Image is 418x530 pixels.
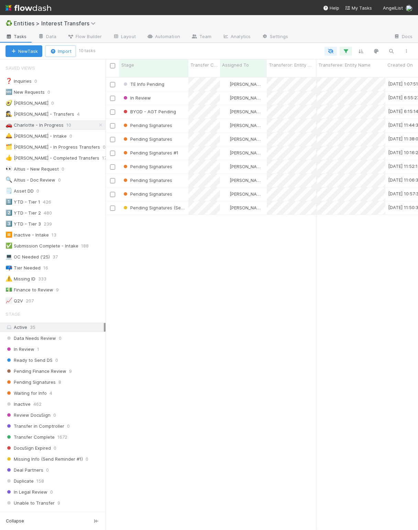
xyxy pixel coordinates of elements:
img: avatar_abca0ba5-4208-44dd-8897-90682736f166.png [223,150,229,155]
div: YTD - Tier 2 [5,209,41,217]
div: Altius - New Request [5,165,59,173]
button: NewTask [5,45,42,57]
span: 0 [36,187,46,195]
div: OC Needed ('25) [5,253,50,261]
span: 37 [53,253,65,261]
span: Stage [5,307,20,321]
span: ⏸️ [5,232,12,238]
div: [PERSON_NAME] [223,191,263,197]
div: Pending Signatures [122,163,172,170]
span: 0 [59,334,62,343]
span: 0 [46,466,49,474]
div: [PERSON_NAME] [223,149,263,156]
span: 13 [52,231,63,239]
span: AngelList [383,5,403,11]
span: 9 [57,499,60,507]
a: Flow Builder [62,32,107,43]
div: Pending Signatures #1 [122,149,178,156]
img: avatar_93b89fca-d03a-423a-b274-3dd03f0a621f.png [406,5,412,12]
span: 📪 [5,265,12,270]
a: Docs [388,32,418,43]
span: Unable to Transfer [5,499,55,507]
span: Deal Partners [5,466,43,474]
span: [PERSON_NAME] [230,191,264,197]
div: [PERSON_NAME] [223,122,263,129]
span: TE Info Pending [122,81,164,87]
span: 🗒️ [5,188,12,194]
span: Pending Signatures [122,123,172,128]
div: Altius - Doc Review [5,176,55,184]
div: [PERSON_NAME] [223,204,263,211]
div: [PERSON_NAME] - Intake [5,132,67,140]
div: In Review [122,94,151,101]
input: Toggle Row Selected [110,82,115,87]
img: avatar_abca0ba5-4208-44dd-8897-90682736f166.png [223,136,229,142]
span: 480 [44,209,59,217]
div: [PERSON_NAME] [223,81,263,88]
span: 0 [50,488,53,496]
span: 188 [81,242,96,250]
span: Transferee: Entity Name [318,61,371,68]
span: 0 [47,88,57,96]
span: In Review [5,345,34,354]
span: Ready to Send DS [5,356,53,365]
a: Analytics [217,32,256,43]
div: Pending Signatures (Send Reminder #1) [122,204,185,211]
a: Data [32,32,62,43]
span: Pending Signatures [122,164,172,169]
span: [PERSON_NAME] [230,95,264,101]
span: 0 [53,411,56,419]
div: YTD - Tier 3 [5,220,41,228]
img: avatar_abca0ba5-4208-44dd-8897-90682736f166.png [223,205,229,210]
input: Toggle Row Selected [110,178,115,183]
span: In Legal Review [5,488,47,496]
span: 333 [38,275,53,283]
span: 🛎️ [5,133,12,139]
span: Inactive [5,400,31,408]
div: Submission Complete - Intake [5,242,78,250]
span: Transferor: Entity Name [269,61,315,68]
span: ✅ [5,243,12,249]
small: 10 tasks [79,48,96,54]
img: avatar_abca0ba5-4208-44dd-8897-90682736f166.png [223,109,229,114]
span: Entities > Interest Transfers [14,20,99,27]
span: DocuSign Expired [5,444,51,452]
span: 🕵️‍♀️ [5,111,12,117]
input: Toggle Row Selected [110,164,115,170]
div: Missing ID [5,275,35,283]
span: Waiting for Info [5,389,47,397]
div: Pending Signatures [122,136,172,142]
input: Toggle Row Selected [110,151,115,156]
div: Pending Signatures [122,177,172,184]
button: Import [45,45,76,57]
span: 179 [102,154,116,162]
span: Pending Signatures [122,191,172,197]
div: Asset DD [5,187,34,195]
span: 1️⃣ [5,199,12,205]
img: avatar_abca0ba5-4208-44dd-8897-90682736f166.png [223,164,229,169]
span: Pending Signatures [122,136,172,142]
a: My Tasks [345,4,372,11]
span: 0 [58,176,68,184]
div: [PERSON_NAME] [223,163,263,170]
input: Toggle Row Selected [110,110,115,115]
span: Pending Signatures (Send Reminder #1) [122,205,216,210]
a: Settings [256,32,294,43]
span: 158 [36,477,44,485]
span: [PERSON_NAME] [230,164,264,169]
span: 3️⃣ [5,221,12,227]
span: Collapse [6,518,24,524]
span: 🗂️ [5,144,12,150]
span: 🆕 [5,89,12,95]
div: [PERSON_NAME] - Transfers [5,110,74,118]
span: [PERSON_NAME] [230,81,264,87]
a: Layout [107,32,141,43]
span: Stage [121,61,134,68]
span: Tasks [5,33,27,40]
div: Inquiries [5,77,32,85]
span: 9 [69,367,72,376]
span: 0 [55,356,58,365]
div: [PERSON_NAME] - In Progress Transfers [5,143,100,151]
span: Flow Builder [67,33,102,40]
